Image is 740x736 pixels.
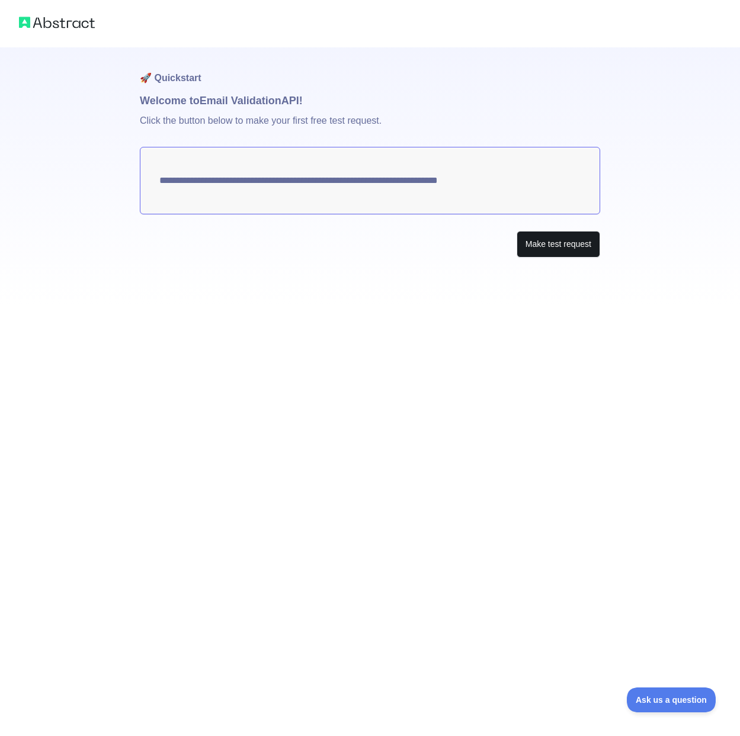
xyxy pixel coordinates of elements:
[140,47,600,92] h1: 🚀 Quickstart
[140,109,600,147] p: Click the button below to make your first free test request.
[627,687,716,712] iframe: Toggle Customer Support
[140,92,600,109] h1: Welcome to Email Validation API!
[19,14,95,31] img: Abstract logo
[517,231,600,258] button: Make test request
